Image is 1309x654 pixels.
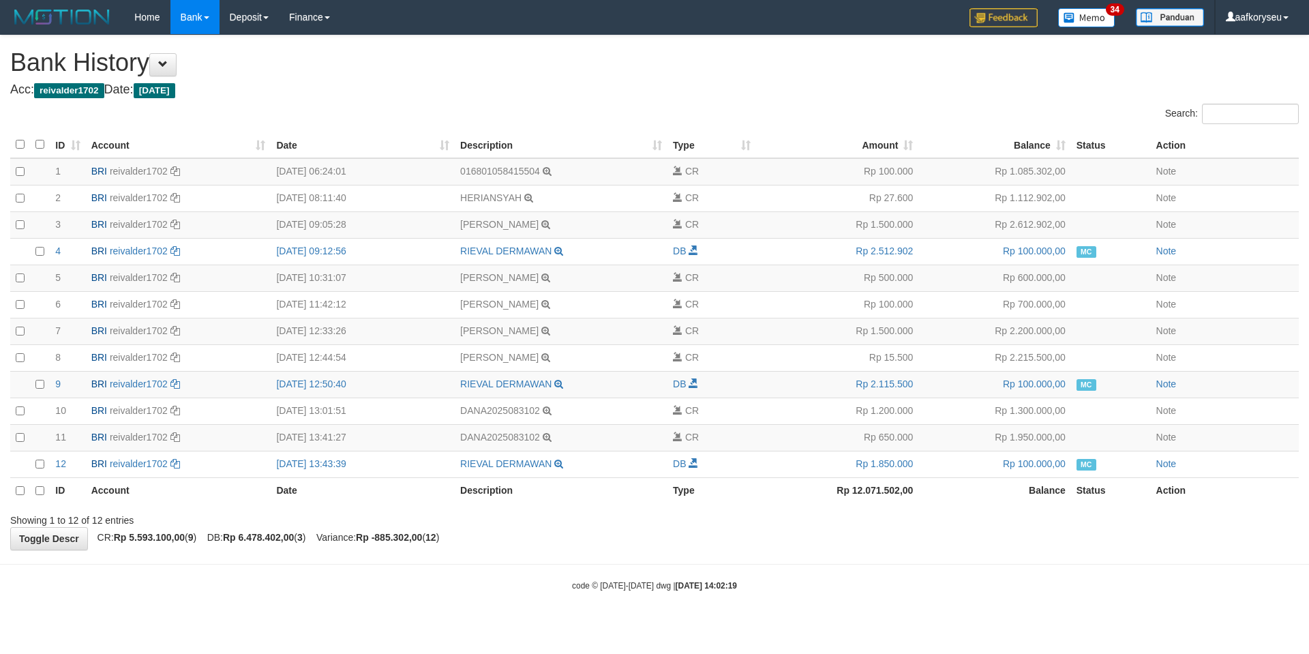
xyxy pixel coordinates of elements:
[170,432,180,443] a: Copy reivalder1702 to clipboard
[170,192,180,203] a: Copy reivalder1702 to clipboard
[10,83,1299,97] h4: Acc: Date:
[756,424,919,451] td: Rp 650.000
[460,432,540,443] a: DANA2025083102
[1136,8,1204,27] img: panduan.png
[55,325,61,336] span: 7
[673,246,686,256] span: DB
[1071,477,1151,504] th: Status
[918,451,1070,477] td: Rp 100.000,00
[170,272,180,283] a: Copy reivalder1702 to clipboard
[1077,379,1096,391] span: Manually Checked by: aafzefaya
[86,132,271,158] th: Account: activate to sort column ascending
[110,166,168,177] a: reivalder1702
[91,405,107,416] span: BRI
[918,477,1070,504] th: Balance
[91,325,107,336] span: BRI
[918,211,1070,238] td: Rp 2.612.902,00
[1202,104,1299,124] input: Search:
[460,299,539,310] a: [PERSON_NAME]
[91,166,107,177] span: BRI
[110,219,168,230] a: reivalder1702
[134,83,175,98] span: [DATE]
[667,132,756,158] th: Type: activate to sort column ascending
[685,432,699,443] span: CR
[50,477,85,504] th: ID
[756,238,919,265] td: Rp 2.512.902
[1156,458,1177,469] a: Note
[918,291,1070,318] td: Rp 700.000,00
[1156,192,1177,203] a: Note
[91,246,107,256] span: BRI
[676,581,737,591] strong: [DATE] 14:02:19
[170,325,180,336] a: Copy reivalder1702 to clipboard
[55,299,61,310] span: 6
[756,398,919,424] td: Rp 1.200.000
[110,432,168,443] a: reivalder1702
[1156,299,1177,310] a: Note
[918,398,1070,424] td: Rp 1.300.000,00
[223,532,294,543] strong: Rp 6.478.402,00
[918,424,1070,451] td: Rp 1.950.000,00
[969,8,1038,27] img: Feedback.jpg
[110,325,168,336] a: reivalder1702
[10,49,1299,76] h1: Bank History
[170,458,180,469] a: Copy reivalder1702 to clipboard
[1077,246,1096,258] span: Manually Checked by: aafzefaya
[91,192,107,203] span: BRI
[91,299,107,310] span: BRI
[756,291,919,318] td: Rp 100.000
[170,246,180,256] a: Copy reivalder1702 to clipboard
[1156,272,1177,283] a: Note
[837,485,913,496] strong: Rp 12.071.502,00
[685,219,699,230] span: CR
[55,458,66,469] span: 12
[673,458,686,469] span: DB
[55,352,61,363] span: 8
[460,166,540,177] a: 016801058415504
[271,371,455,398] td: [DATE] 12:50:40
[271,477,455,504] th: Date
[685,272,699,283] span: CR
[170,166,180,177] a: Copy reivalder1702 to clipboard
[271,291,455,318] td: [DATE] 11:42:12
[1156,166,1177,177] a: Note
[271,238,455,265] td: [DATE] 09:12:56
[918,132,1070,158] th: Balance: activate to sort column ascending
[10,508,535,527] div: Showing 1 to 12 of 12 entries
[918,238,1070,265] td: Rp 100.000,00
[756,451,919,477] td: Rp 1.850.000
[55,432,66,443] span: 11
[460,458,552,469] a: RIEVAL DERMAWAN
[685,405,699,416] span: CR
[685,325,699,336] span: CR
[10,527,88,550] a: Toggle Descr
[110,299,168,310] a: reivalder1702
[188,532,194,543] strong: 9
[170,299,180,310] a: Copy reivalder1702 to clipboard
[271,318,455,344] td: [DATE] 12:33:26
[460,325,539,336] a: [PERSON_NAME]
[356,532,422,543] strong: Rp -885.302,00
[91,532,440,543] span: CR: ( ) DB: ( ) Variance: ( )
[55,166,61,177] span: 1
[91,432,107,443] span: BRI
[271,185,455,211] td: [DATE] 08:11:40
[1156,352,1177,363] a: Note
[685,299,699,310] span: CR
[460,246,552,256] a: RIEVAL DERMAWAN
[110,246,168,256] a: reivalder1702
[271,211,455,238] td: [DATE] 09:05:28
[918,265,1070,291] td: Rp 600.000,00
[1156,405,1177,416] a: Note
[1156,246,1177,256] a: Note
[55,272,61,283] span: 5
[297,532,303,543] strong: 3
[55,378,61,389] span: 9
[756,318,919,344] td: Rp 1.500.000
[110,405,168,416] a: reivalder1702
[110,272,168,283] a: reivalder1702
[1058,8,1115,27] img: Button%20Memo.svg
[110,192,168,203] a: reivalder1702
[170,219,180,230] a: Copy reivalder1702 to clipboard
[271,398,455,424] td: [DATE] 13:01:51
